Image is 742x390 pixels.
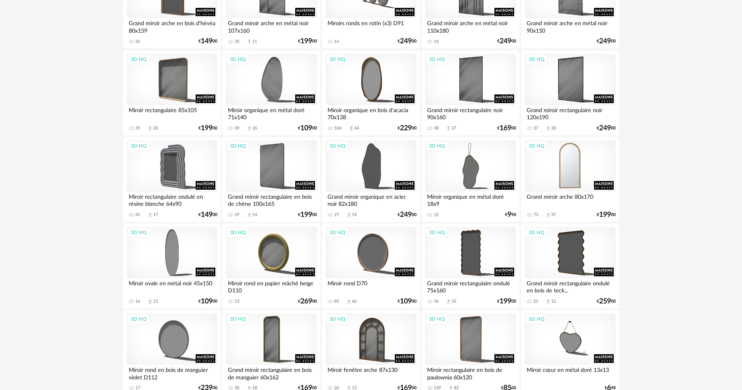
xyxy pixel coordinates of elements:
div: 12 [434,212,439,218]
span: Download icon [545,299,551,305]
span: Download icon [346,212,352,218]
div: Grand miroir rectangulaire noir 90x160 [425,105,516,121]
a: 3D HQ Miroir rond D70 85 Download icon 46 €10900 [322,224,420,309]
span: 259 [599,299,611,304]
div: 3D HQ [127,314,150,324]
span: 109 [400,299,412,304]
div: 39 [235,126,239,131]
div: 20 [153,126,158,131]
span: 109 [201,299,213,304]
div: 14 [352,212,357,218]
div: € 00 [398,39,416,44]
a: 3D HQ Grand miroir rectangulaire en bois de chêne 100x165 29 Download icon 14 €19900 [222,137,320,222]
div: Grand miroir arche en métal noir 90x150 [525,18,615,34]
div: 64 [354,126,359,131]
div: Miroir rond D70 [326,278,416,294]
div: Grand miroir organique en acier noir 82x180 [326,192,416,207]
a: 3D HQ Grand miroir rectangulaire noir 90x160 38 Download icon 27 €16900 [422,50,519,135]
span: 199 [300,212,312,218]
span: 199 [300,39,312,44]
div: 11 [252,39,257,44]
div: 3D HQ [525,54,548,65]
a: 3D HQ Grand miroir rectangulaire ondulé 75x160 56 Download icon 33 €19900 [422,224,519,309]
div: € 00 [497,126,516,131]
div: 73 [533,212,538,218]
div: € 00 [497,39,516,44]
div: 17 [153,212,158,218]
a: 3D HQ Miroir rond en papier mâché beige D110 13 €26900 [222,224,320,309]
div: 14 [252,212,257,218]
div: € 00 [398,299,416,304]
div: 3D HQ [226,227,249,238]
div: € 00 [198,126,217,131]
div: Miroir rectangulaire 85x105 [127,105,217,121]
div: 23 [533,299,538,304]
div: Grand miroir rectangulaire ondulé 75x160 [425,278,516,294]
span: 169 [500,126,511,131]
span: 199 [599,212,611,218]
div: 14 [434,39,439,44]
span: Download icon [147,212,153,218]
div: 3D HQ [226,54,249,65]
span: 9 [507,212,511,218]
div: 29 [235,212,239,218]
div: 38 [434,126,439,131]
div: Miroir fenêtre arche 87x130 [326,365,416,381]
div: 13 [235,299,239,304]
a: 3D HQ Grand miroir rectangulaire noir 120x190 37 Download icon 20 €24900 [521,50,619,135]
div: Miroir rond en papier mâché beige D110 [226,278,316,294]
div: 3D HQ [426,141,448,151]
div: 85 [334,299,339,304]
div: Miroir organique en bois d'acacia 70x138 [326,105,416,121]
span: Download icon [446,299,451,305]
a: 3D HQ Miroir organique en métal doré 18x9 12 €998 [422,137,519,222]
div: € 00 [398,212,416,218]
div: 27 [334,212,339,218]
div: 3D HQ [226,314,249,324]
span: Download icon [246,126,252,131]
span: 249 [400,39,412,44]
div: Miroir cœur en métal doré 13x13 [525,365,615,381]
div: 3D HQ [426,54,448,65]
div: 3D HQ [426,227,448,238]
div: 31 [135,39,140,44]
span: 149 [201,212,213,218]
span: 149 [201,39,213,44]
div: 27 [451,126,456,131]
div: 3D HQ [226,141,249,151]
a: 3D HQ Grand miroir organique en acier noir 82x180 27 Download icon 14 €24900 [322,137,420,222]
a: 3D HQ Miroir rectangulaire ondulé en résine blanche 64x90 41 Download icon 17 €14900 [123,137,221,222]
div: Grand miroir arche en métal noir 107x160 [226,18,316,34]
div: Grand miroir rectangulaire en bois de chêne 100x165 [226,192,316,207]
div: € 00 [198,299,217,304]
div: 12 [551,299,556,304]
div: 3D HQ [127,54,150,65]
div: 3D HQ [426,314,448,324]
div: € 00 [597,39,616,44]
a: 3D HQ Miroir rectangulaire 85x105 35 Download icon 20 €19900 [123,50,221,135]
div: Miroir organique en métal doré 71x140 [226,105,316,121]
div: € 00 [298,212,317,218]
div: € 00 [597,299,616,304]
div: 56 [434,299,439,304]
div: Miroir rectangulaire ondulé en résine blanche 64x90 [127,192,217,207]
span: 249 [599,39,611,44]
div: 37 [551,212,556,218]
a: 3D HQ Miroir organique en bois d'acacia 70x138 106 Download icon 64 €22900 [322,50,420,135]
span: 109 [300,126,312,131]
span: 249 [500,39,511,44]
span: Download icon [246,39,252,44]
div: 3D HQ [326,314,349,324]
div: 41 [135,212,140,218]
span: 229 [400,126,412,131]
div: 20 [551,126,556,131]
div: 3D HQ [326,54,349,65]
div: € 00 [497,299,516,304]
span: Download icon [147,299,153,305]
div: € 00 [298,126,317,131]
div: € 00 [597,126,616,131]
span: Download icon [346,299,352,305]
div: € 00 [298,39,317,44]
div: € 00 [198,212,217,218]
div: 35 [235,39,239,44]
